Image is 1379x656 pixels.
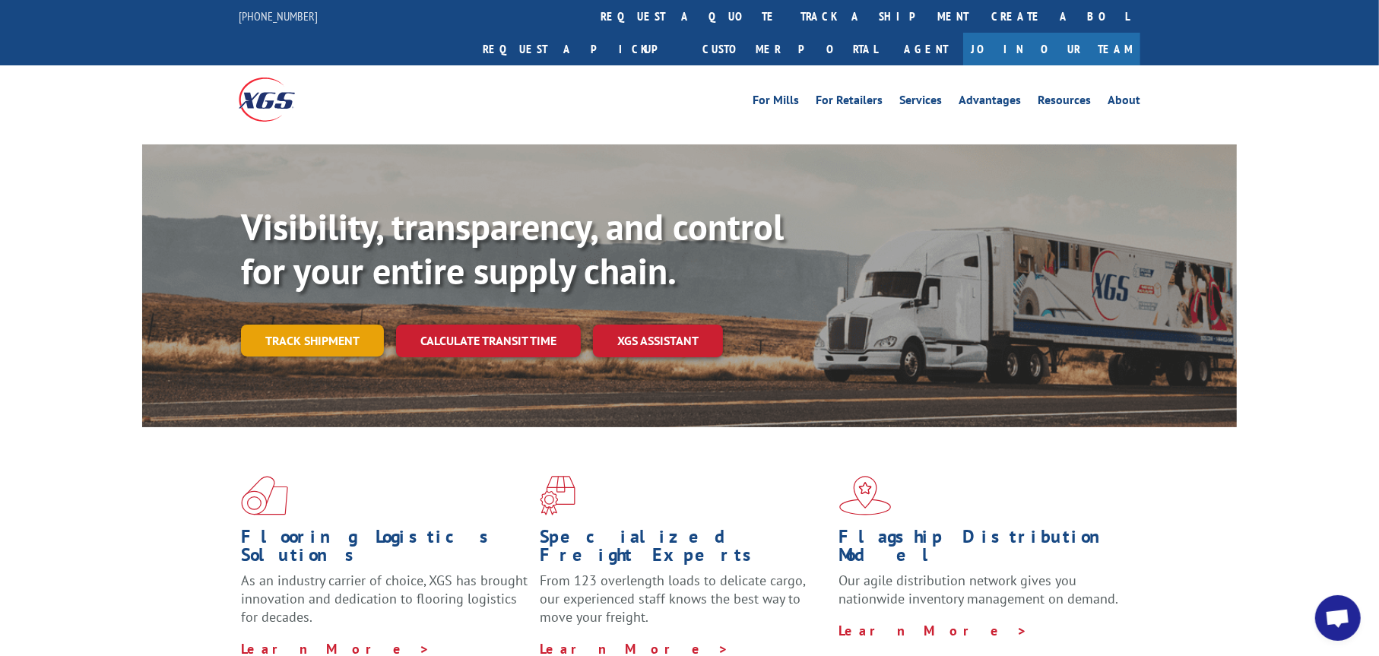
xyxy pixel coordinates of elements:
a: For Retailers [816,94,883,111]
a: Track shipment [241,325,384,357]
a: Resources [1038,94,1091,111]
h1: Flooring Logistics Solutions [241,528,528,572]
a: Agent [889,33,963,65]
a: Advantages [959,94,1021,111]
a: Learn More > [839,622,1029,639]
a: [PHONE_NUMBER] [239,8,318,24]
p: From 123 overlength loads to delicate cargo, our experienced staff knows the best way to move you... [540,572,827,639]
a: Request a pickup [471,33,691,65]
span: As an industry carrier of choice, XGS has brought innovation and dedication to flooring logistics... [241,572,528,626]
a: For Mills [753,94,799,111]
a: XGS ASSISTANT [593,325,723,357]
a: Customer Portal [691,33,889,65]
b: Visibility, transparency, and control for your entire supply chain. [241,203,784,294]
a: Services [899,94,942,111]
a: Join Our Team [963,33,1140,65]
a: Calculate transit time [396,325,581,357]
img: xgs-icon-flagship-distribution-model-red [839,476,892,515]
a: Open chat [1315,595,1361,641]
h1: Specialized Freight Experts [540,528,827,572]
a: About [1108,94,1140,111]
span: Our agile distribution network gives you nationwide inventory management on demand. [839,572,1119,607]
img: xgs-icon-focused-on-flooring-red [540,476,575,515]
img: xgs-icon-total-supply-chain-intelligence-red [241,476,288,515]
h1: Flagship Distribution Model [839,528,1127,572]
